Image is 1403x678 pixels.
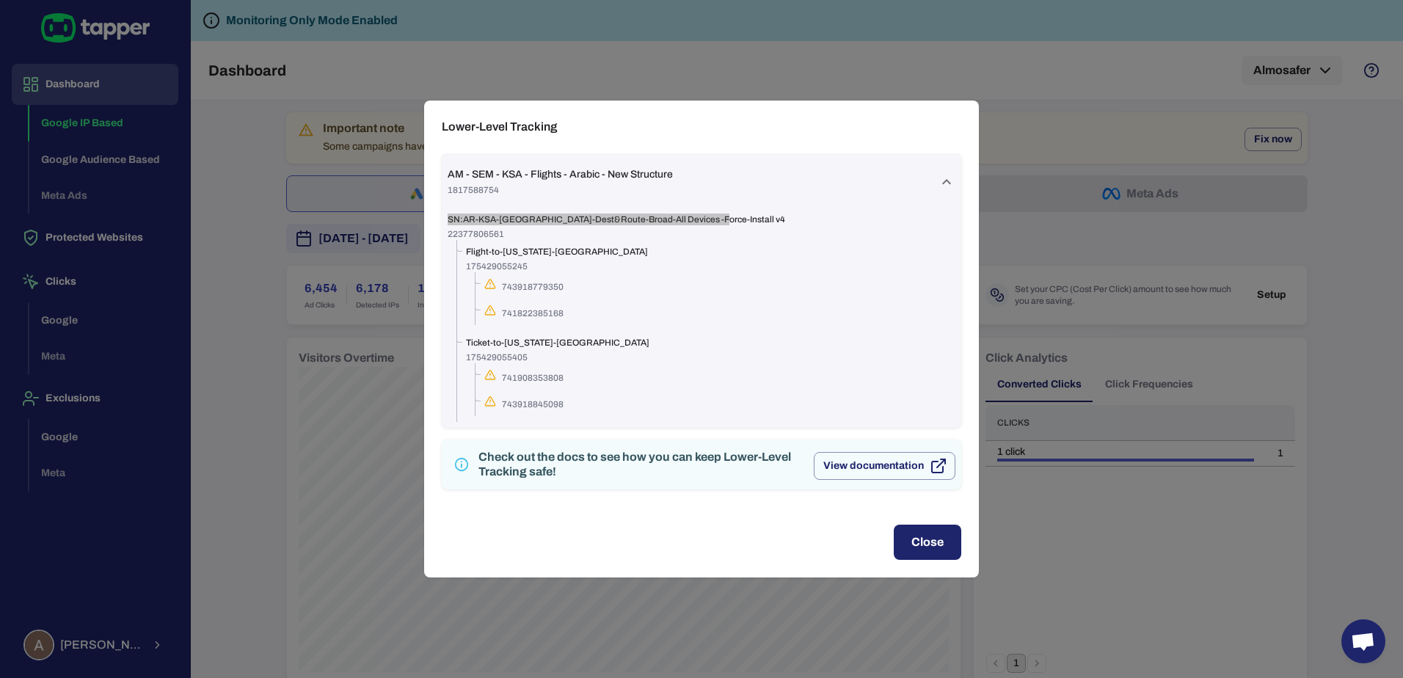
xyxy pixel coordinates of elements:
[484,305,496,316] svg: https://sa.almosafer.com/ar/طيران/سافر/jfk-رحلات-طيران-إلي-نيو-يورك
[484,278,496,290] svg: https://sa.almosafer.com/ar/طيران/سافر/jfk-رحلات-طيران-إلي-نيو-يورك
[466,246,648,258] span: Flight-to-[US_STATE]-[GEOGRAPHIC_DATA]
[466,337,649,349] span: Ticket-to-[US_STATE]-[GEOGRAPHIC_DATA]
[478,450,802,479] div: Check out the docs to see how you can keep Lower-Level Tracking safe!
[814,452,955,480] button: View documentation
[894,525,961,560] button: Close
[502,398,564,410] span: 743918845098
[1341,619,1385,663] a: Open chat
[448,168,673,181] span: AM - SEM - KSA - Flights - Arabic - New Structure
[424,101,979,153] h2: Lower-Level Tracking
[484,369,496,381] svg: https://sa.almosafer.com/ar/طيران/سافر/jfk-رحلات-طيران-إلي-نيو-يورك
[466,260,648,272] span: 175429055245
[502,281,564,293] span: 743918779350
[442,153,961,211] div: AM - SEM - KSA - Flights - Arabic - New Structure1817588754
[466,351,649,363] span: 175429055405
[448,228,955,240] span: 22377806561
[448,214,955,225] span: SN:AR-KSA-[GEOGRAPHIC_DATA]-Dest&Route-Broad-All Devices -Force-Install v4
[484,395,496,407] svg: https://sa.almosafer.com/ar/طيران/سافر/jfk-رحلات-طيران-إلي-نيو-يورك
[448,184,673,196] span: 1817588754
[502,372,564,384] span: 741908353808
[442,211,961,428] div: AM - SEM - KSA - Flights - Arabic - New Structure1817588754
[502,307,564,319] span: 741822385168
